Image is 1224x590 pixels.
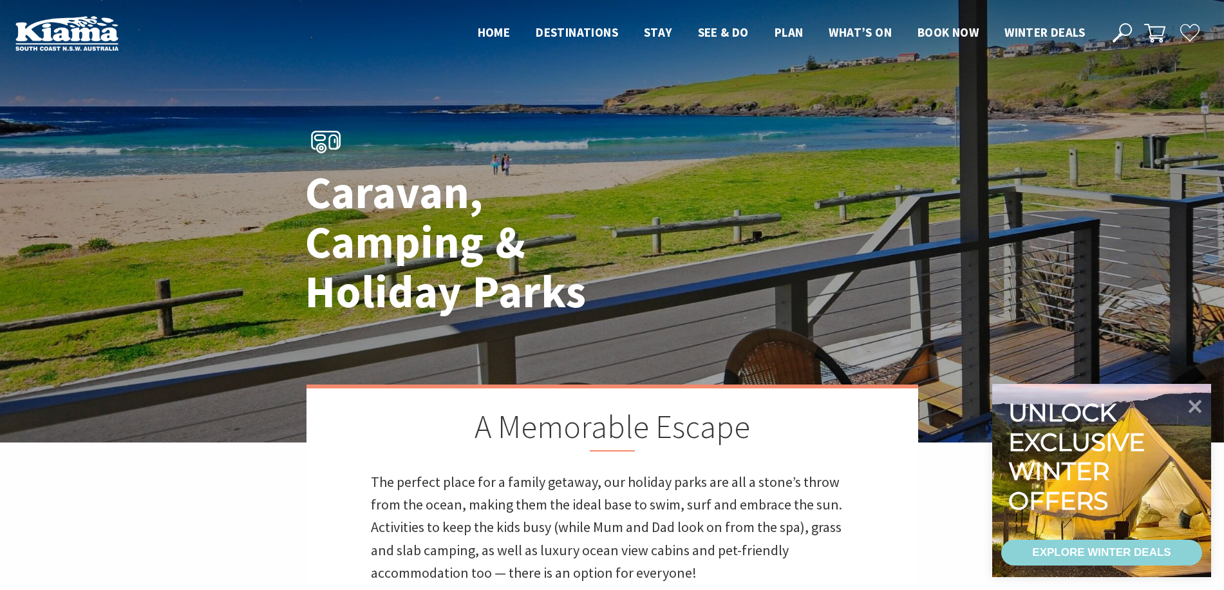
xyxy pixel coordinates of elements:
span: Stay [644,24,672,40]
div: Unlock exclusive winter offers [1008,398,1151,515]
h2: A Memorable Escape [371,408,854,452]
span: Plan [775,24,804,40]
img: Kiama Logo [15,15,118,51]
div: EXPLORE WINTER DEALS [1032,540,1171,566]
h1: Caravan, Camping & Holiday Parks [305,167,669,316]
span: Book now [918,24,979,40]
nav: Main Menu [465,23,1098,44]
span: See & Do [698,24,749,40]
span: Home [478,24,511,40]
p: The perfect place for a family getaway, our holiday parks are all a stone’s throw from the ocean,... [371,471,854,584]
span: Winter Deals [1004,24,1085,40]
span: What’s On [829,24,892,40]
a: EXPLORE WINTER DEALS [1001,540,1202,566]
span: Destinations [536,24,618,40]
